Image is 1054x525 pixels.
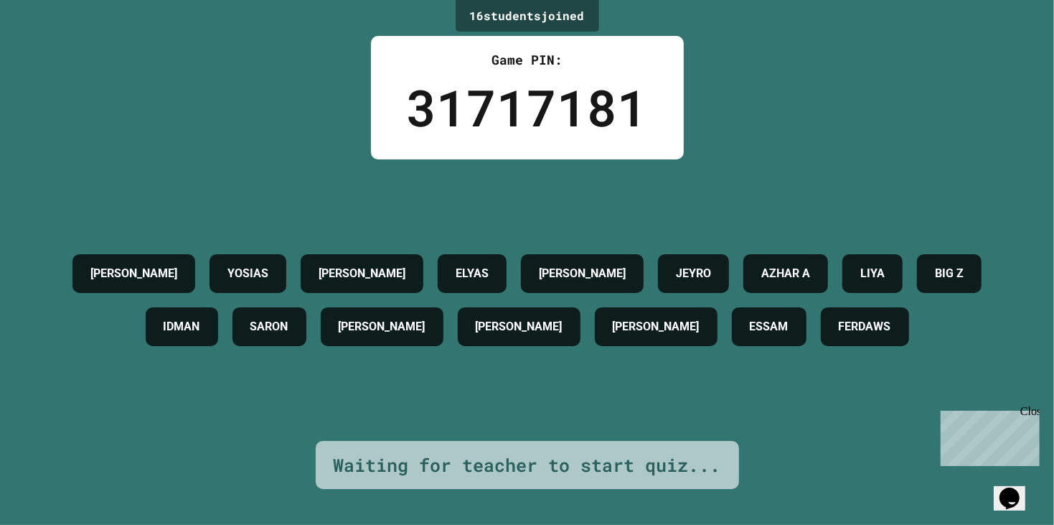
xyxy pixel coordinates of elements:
[839,318,891,335] h4: FERDAWS
[676,265,711,282] h4: JEYRO
[407,70,648,145] div: 31717181
[90,265,177,282] h4: [PERSON_NAME]
[761,265,810,282] h4: AZHAR A
[750,318,789,335] h4: ESSAM
[994,468,1040,511] iframe: chat widget
[613,318,700,335] h4: [PERSON_NAME]
[6,6,99,91] div: Chat with us now!Close
[339,318,425,335] h4: [PERSON_NAME]
[227,265,268,282] h4: YOSIAS
[334,452,721,479] div: Waiting for teacher to start quiz...
[860,265,885,282] h4: LIYA
[935,265,964,282] h4: BIG Z
[476,318,563,335] h4: [PERSON_NAME]
[456,265,489,282] h4: ELYAS
[250,318,288,335] h4: SARON
[935,405,1040,466] iframe: chat widget
[407,50,648,70] div: Game PIN:
[164,318,200,335] h4: IDMAN
[539,265,626,282] h4: [PERSON_NAME]
[319,265,405,282] h4: [PERSON_NAME]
